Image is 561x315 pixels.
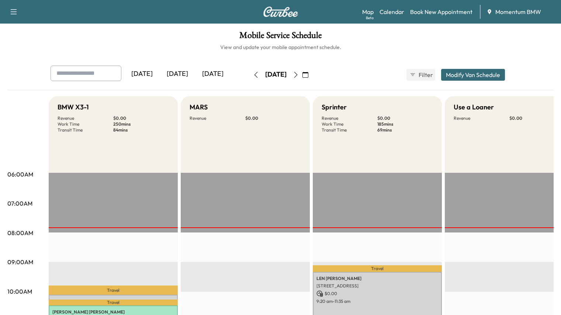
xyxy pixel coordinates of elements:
p: Transit Time [322,127,377,133]
button: Modify Van Schedule [441,69,505,81]
p: 09:00AM [7,258,33,266]
p: 07:00AM [7,199,32,208]
p: 9:20 am - 11:35 am [316,298,438,304]
h6: View and update your mobile appointment schedule. [7,43,554,51]
p: LEN [PERSON_NAME] [316,276,438,281]
p: 69 mins [377,127,433,133]
p: $ 0.00 [377,115,433,121]
button: Filter [406,69,435,81]
p: 08:00AM [7,228,33,237]
p: [STREET_ADDRESS] [316,283,438,289]
p: Travel [49,300,178,305]
a: Book New Appointment [410,7,472,16]
p: Revenue [322,115,377,121]
p: $ 0.00 [113,115,169,121]
h5: Use a Loaner [454,102,494,112]
p: 06:00AM [7,170,33,179]
p: $ 0.00 [245,115,301,121]
p: Work Time [58,121,113,127]
p: Work Time [322,121,377,127]
h1: Mobile Service Schedule [7,31,554,43]
div: [DATE] [195,66,231,83]
h5: Sprinter [322,102,347,112]
p: Transit Time [58,127,113,133]
p: Travel [49,286,178,294]
a: MapBeta [362,7,374,16]
h5: BMW X3-1 [58,102,89,112]
p: EBONY [PERSON_NAME] [52,298,174,304]
p: Revenue [190,115,245,121]
span: Filter [419,70,432,79]
p: 250 mins [113,121,169,127]
div: [DATE] [160,66,195,83]
div: Beta [366,15,374,21]
p: [PERSON_NAME] [PERSON_NAME] [52,309,174,315]
p: 84 mins [113,127,169,133]
p: 10:00AM [7,287,32,296]
div: [DATE] [265,70,287,79]
h5: MARS [190,102,208,112]
img: Curbee Logo [263,7,298,17]
div: [DATE] [124,66,160,83]
p: $ 0.00 [316,290,438,297]
p: 185 mins [377,121,433,127]
a: Calendar [380,7,404,16]
p: Revenue [58,115,113,121]
p: Revenue [454,115,509,121]
span: Momentum BMW [495,7,541,16]
p: Travel [313,265,442,272]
